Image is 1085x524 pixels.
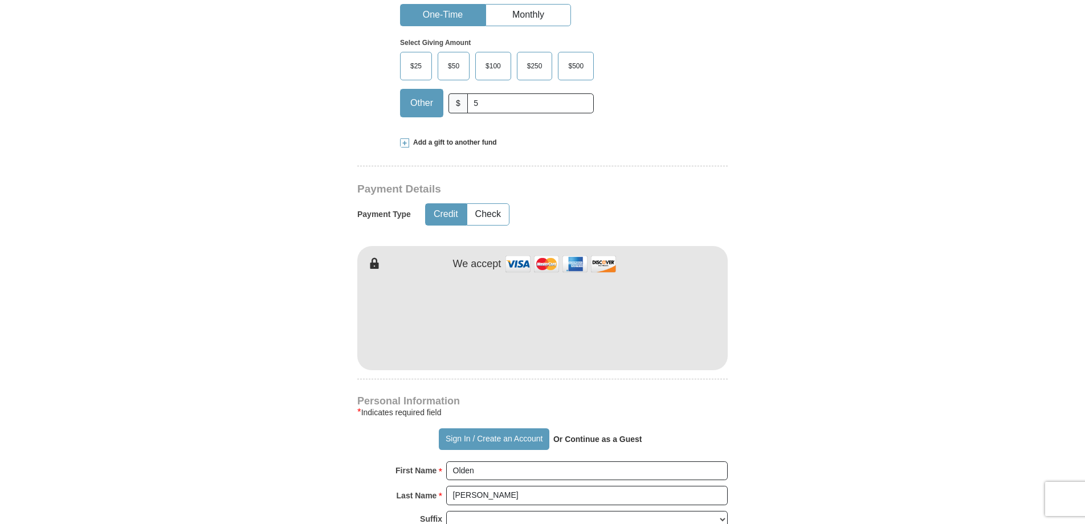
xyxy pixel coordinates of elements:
span: $ [448,93,468,113]
span: $25 [405,58,427,75]
h3: Payment Details [357,183,648,196]
strong: Last Name [397,488,437,503]
div: Indicates required field [357,406,728,419]
span: $100 [480,58,507,75]
h5: Payment Type [357,210,411,219]
span: Add a gift to another fund [409,138,497,148]
button: Sign In / Create an Account [439,428,549,450]
button: Check [467,204,509,225]
span: Other [405,95,439,112]
button: One-Time [401,5,485,26]
button: Monthly [486,5,570,26]
strong: First Name [395,462,437,478]
input: Other Amount [467,93,594,113]
button: Credit [426,204,466,225]
img: credit cards accepted [504,252,618,276]
span: $250 [521,58,548,75]
strong: Or Continue as a Guest [553,435,642,444]
strong: Select Giving Amount [400,39,471,47]
h4: Personal Information [357,396,728,406]
h4: We accept [453,258,501,271]
span: $500 [562,58,589,75]
span: $50 [442,58,465,75]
